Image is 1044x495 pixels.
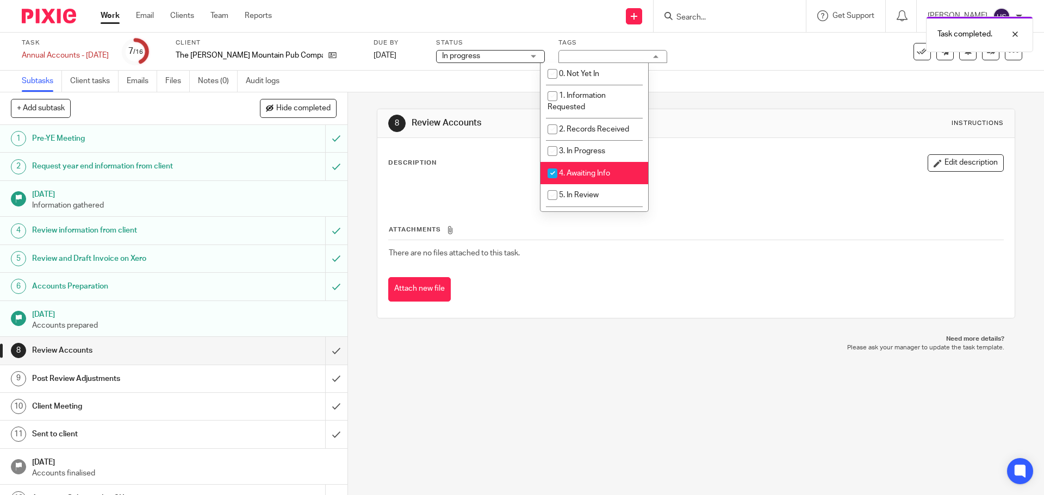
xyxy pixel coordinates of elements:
label: Due by [374,39,422,47]
div: Instructions [952,119,1004,128]
button: Attach new file [388,277,451,302]
h1: [DATE] [32,454,337,468]
h1: Pre-YE Meeting [32,130,220,147]
span: 5. In Review [559,191,599,199]
h1: Review information from client [32,222,220,239]
a: Client tasks [70,71,119,92]
span: 2. Records Received [559,126,629,133]
span: Attachments [389,227,441,233]
span: 4. Awaiting Info [559,170,610,177]
div: 8 [388,115,406,132]
div: Annual Accounts - [DATE] [22,50,109,61]
a: Email [136,10,154,21]
h1: Request year end information from client [32,158,220,174]
h1: Review Accounts [412,117,719,129]
div: 11 [11,427,26,442]
button: Edit description [928,154,1004,172]
div: 8 [11,343,26,358]
h1: Review and Draft Invoice on Xero [32,250,220,267]
a: Team [210,10,228,21]
p: Description [388,159,437,167]
h1: [DATE] [32,186,337,200]
h1: Client Meeting [32,398,220,415]
p: Accounts prepared [32,320,337,331]
small: /16 [133,49,143,55]
button: + Add subtask [11,99,71,117]
h1: [DATE] [32,306,337,320]
a: Subtasks [22,71,62,92]
p: Please ask your manager to update the task template. [388,343,1004,352]
h1: Review Accounts [32,342,220,359]
span: 3. In Progress [559,147,605,155]
p: The [PERSON_NAME] Mountain Pub Company Ltd [176,50,323,61]
p: Task completed. [937,29,992,40]
div: 5 [11,251,26,266]
h1: Accounts Preparation [32,278,220,295]
div: 10 [11,399,26,414]
h1: Post Review Adjustments [32,371,220,387]
h1: Sent to client [32,426,220,442]
a: Work [101,10,120,21]
div: 4 [11,223,26,239]
div: Annual Accounts - November 2024 [22,50,109,61]
p: Need more details? [388,335,1004,343]
button: Hide completed [260,99,337,117]
a: Clients [170,10,194,21]
span: Hide completed [276,104,331,113]
label: Task [22,39,109,47]
p: Accounts finalised [32,468,337,479]
span: [DATE] [374,52,396,59]
a: Files [165,71,190,92]
div: 2 [11,159,26,174]
span: In progress [442,52,480,60]
div: 7 [128,45,143,58]
label: Status [436,39,545,47]
a: Emails [127,71,157,92]
span: There are no files attached to this task. [389,249,520,257]
p: Information gathered [32,200,337,211]
img: svg%3E [993,8,1010,25]
a: Notes (0) [198,71,238,92]
div: 1 [11,131,26,146]
label: Client [176,39,360,47]
a: Reports [245,10,272,21]
div: 6 [11,279,26,294]
span: 0. Not Yet In [559,70,599,78]
span: 1. Information Requested [548,92,606,111]
div: 9 [11,371,26,386]
img: Pixie [22,9,76,23]
a: Audit logs [246,71,288,92]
